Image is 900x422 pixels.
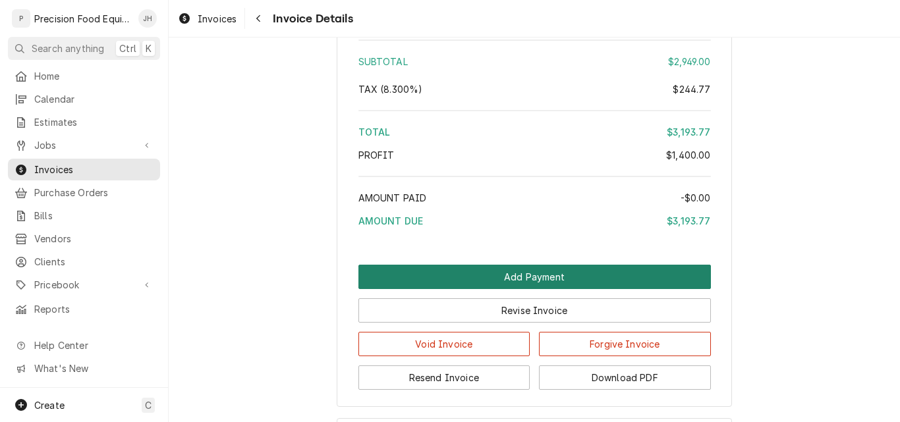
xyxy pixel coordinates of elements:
div: Subtotal [358,55,711,68]
a: Invoices [8,159,160,180]
span: Purchase Orders [34,186,154,199]
span: Vendors [34,232,154,246]
span: Home [34,69,154,83]
div: Button Group Row [358,289,711,323]
button: Resend Invoice [358,365,530,390]
div: Total [358,125,711,139]
span: Reports [34,302,154,316]
button: Void Invoice [358,332,530,356]
span: Total [358,126,391,138]
a: Vendors [8,228,160,250]
button: Download PDF [539,365,711,390]
span: Tax ( 8.300% ) [358,84,423,95]
button: Add Payment [358,265,711,289]
div: Tax [358,82,711,96]
div: Button Group [358,265,711,390]
a: Invoices [173,8,242,30]
button: Forgive Invoice [539,332,711,356]
span: Estimates [34,115,154,129]
div: $244.77 [673,82,710,96]
span: Invoices [198,12,237,26]
div: P [12,9,30,28]
span: Pricebook [34,278,134,292]
div: $3,193.77 [667,125,710,139]
span: Jobs [34,138,134,152]
span: Subtotal [358,56,408,67]
a: Go to Jobs [8,134,160,156]
div: Profit [358,148,711,162]
span: Bills [34,209,154,223]
span: Profit [358,149,395,161]
button: Revise Invoice [358,298,711,323]
div: $2,949.00 [668,55,710,68]
span: Amount Paid [358,192,427,203]
div: $3,193.77 [667,214,710,228]
span: Create [34,400,65,411]
button: Search anythingCtrlK [8,37,160,60]
a: Home [8,65,160,87]
button: Navigate back [248,8,269,29]
span: Ctrl [119,41,136,55]
a: Reports [8,298,160,320]
span: K [146,41,152,55]
div: -$0.00 [681,191,711,205]
a: Purchase Orders [8,182,160,203]
a: Calendar [8,88,160,110]
span: Invoice Details [269,10,352,28]
a: Clients [8,251,160,273]
div: Jason Hertel's Avatar [138,9,157,28]
div: Precision Food Equipment LLC [34,12,131,26]
a: Estimates [8,111,160,133]
span: Clients [34,255,154,269]
span: C [145,398,152,412]
span: Help Center [34,338,152,352]
div: Button Group Row [358,356,711,390]
span: Search anything [32,41,104,55]
div: JH [138,9,157,28]
div: Amount Due [358,214,711,228]
span: Calendar [34,92,154,106]
div: Amount Summary [358,35,711,237]
span: Invoices [34,163,154,176]
a: Go to What's New [8,357,160,379]
div: $1,400.00 [666,148,710,162]
span: What's New [34,361,152,375]
div: Button Group Row [358,323,711,356]
span: Amount Due [358,215,424,226]
a: Go to Help Center [8,334,160,356]
div: Button Group Row [358,265,711,289]
a: Bills [8,205,160,226]
a: Go to Pricebook [8,274,160,296]
div: Amount Paid [358,191,711,205]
